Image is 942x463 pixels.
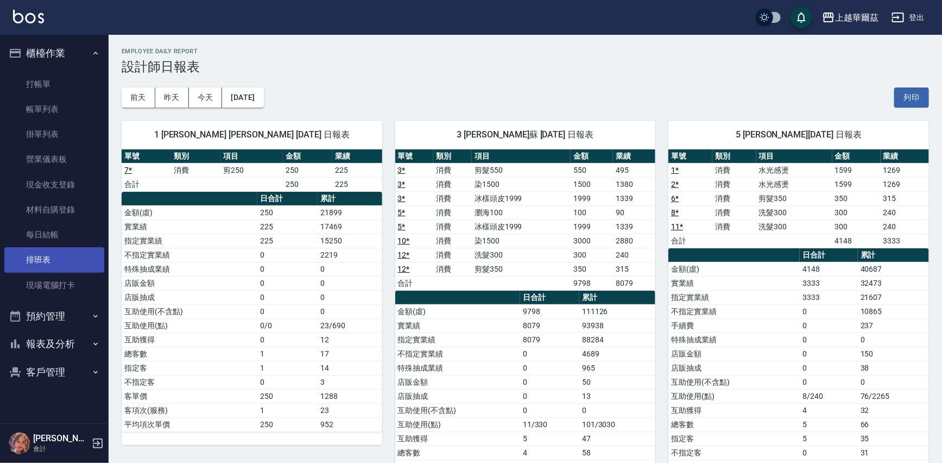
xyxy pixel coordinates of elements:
td: 店販抽成 [668,361,800,375]
button: 報表及分析 [4,330,104,358]
td: 0 [800,347,858,361]
td: 58 [579,446,655,460]
td: 特殊抽成業績 [668,333,800,347]
th: 項目 [472,149,571,164]
td: 1288 [318,389,382,403]
td: 1999 [571,220,613,234]
td: 不指定實業績 [122,248,257,262]
td: 3333 [881,234,929,248]
td: 互助使用(不含點) [395,403,520,417]
td: 互助使用(點) [122,318,257,333]
td: 0 [520,361,579,375]
td: 5 [800,431,858,446]
td: 手續費 [668,318,800,333]
button: 櫃檯作業 [4,39,104,67]
td: 特殊抽成業績 [395,361,520,375]
td: 店販金額 [122,276,257,290]
td: 互助使用(點) [395,417,520,431]
td: 965 [579,361,655,375]
td: 12 [318,333,382,347]
td: 1269 [881,163,929,177]
td: 1339 [613,220,655,234]
td: 瀏海100 [472,205,571,220]
th: 累計 [579,291,655,305]
td: 0 [858,333,929,347]
td: 300 [571,248,613,262]
td: 實業績 [122,220,257,234]
td: 冰樣頭皮1999 [472,220,571,234]
button: 客戶管理 [4,358,104,386]
td: 17469 [318,220,382,234]
td: 不指定實業績 [395,347,520,361]
td: 111126 [579,304,655,318]
td: 300 [832,220,881,234]
td: 3000 [571,234,613,248]
td: 47 [579,431,655,446]
td: 23 [318,403,382,417]
td: 互助使用(不含點) [668,375,800,389]
td: 1599 [832,177,881,191]
td: 染1500 [472,234,571,248]
td: 實業績 [668,276,800,290]
td: 315 [881,191,929,205]
td: 合計 [122,177,171,191]
td: 0 [257,290,317,304]
td: 2880 [613,234,655,248]
td: 21899 [318,205,382,220]
td: 洗髮300 [756,220,832,234]
a: 帳單列表 [4,97,104,122]
td: 93938 [579,318,655,333]
td: 315 [613,262,655,276]
td: 0 [318,304,382,318]
a: 材料自購登錄 [4,197,104,222]
td: 250 [257,389,317,403]
h3: 設計師日報表 [122,59,929,74]
td: 0 [318,276,382,290]
th: 項目 [220,149,283,164]
table: a dense table [122,149,382,192]
td: 250 [257,417,317,431]
button: 登出 [887,8,929,28]
td: 消費 [433,177,472,191]
td: 店販金額 [668,347,800,361]
td: 消費 [712,163,756,177]
td: 101/3030 [579,417,655,431]
td: 金額(虛) [122,205,257,220]
td: 225 [332,163,382,177]
th: 日合計 [520,291,579,305]
div: 上越華爾茲 [835,11,878,24]
span: 5 [PERSON_NAME][DATE] 日報表 [681,129,916,140]
td: 237 [858,318,929,333]
td: 消費 [433,163,472,177]
td: 3 [318,375,382,389]
td: 31 [858,446,929,460]
td: 洗髮300 [756,205,832,220]
th: 類別 [712,149,756,164]
th: 單號 [395,149,434,164]
th: 日合計 [257,192,317,206]
td: 4689 [579,347,655,361]
td: 平均項次單價 [122,417,257,431]
a: 打帳單 [4,72,104,97]
a: 排班表 [4,247,104,272]
td: 8079 [520,318,579,333]
td: 50 [579,375,655,389]
td: 水光感燙 [756,177,832,191]
td: 指定客 [122,361,257,375]
td: 8079 [613,276,655,290]
td: 250 [257,205,317,220]
td: 4 [520,446,579,460]
td: 35 [858,431,929,446]
th: 金額 [832,149,881,164]
td: 66 [858,417,929,431]
td: 0 [318,262,382,276]
td: 38 [858,361,929,375]
a: 每日結帳 [4,222,104,247]
td: 90 [613,205,655,220]
td: 8079 [520,333,579,347]
table: a dense table [668,149,929,248]
td: 店販抽成 [122,290,257,304]
td: 0 [520,375,579,389]
th: 金額 [283,149,332,164]
td: 0 [520,347,579,361]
